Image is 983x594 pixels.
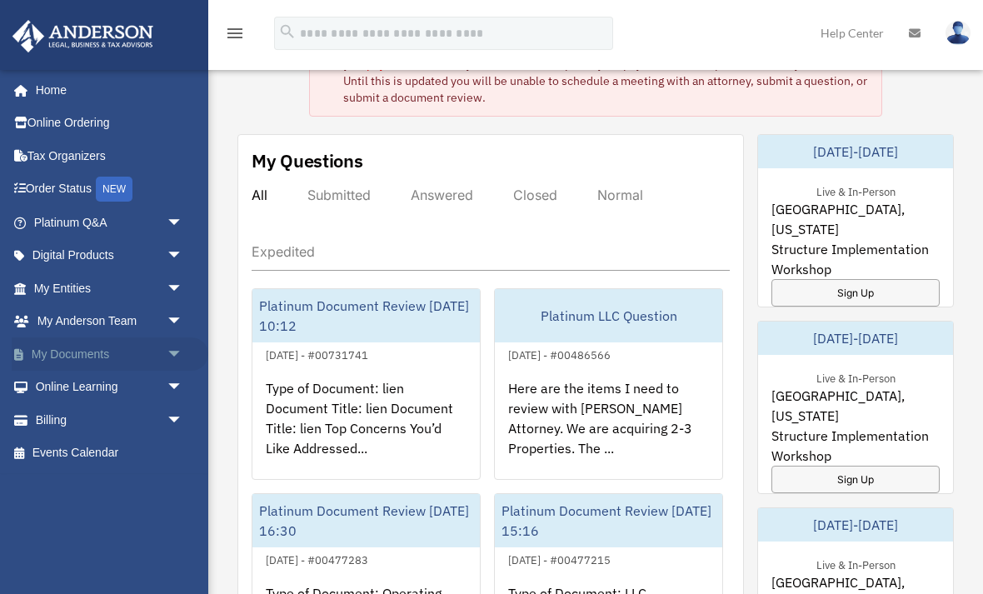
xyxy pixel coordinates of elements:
[167,239,200,273] span: arrow_drop_down
[946,21,971,45] img: User Pic
[252,187,267,203] div: All
[167,305,200,339] span: arrow_drop_down
[167,403,200,437] span: arrow_drop_down
[771,386,940,426] span: [GEOGRAPHIC_DATA], [US_STATE]
[771,239,940,279] span: Structure Implementation Workshop
[252,148,363,173] div: My Questions
[12,206,208,239] a: Platinum Q&Aarrow_drop_down
[278,22,297,41] i: search
[771,279,940,307] a: Sign Up
[167,371,200,405] span: arrow_drop_down
[167,206,200,240] span: arrow_drop_down
[343,39,868,106] div: Your platinum payment method was declined, reinstate your Platinum membership by updating your if...
[771,426,940,466] span: Structure Implementation Workshop
[758,508,953,542] div: [DATE]-[DATE]
[252,494,480,547] div: Platinum Document Review [DATE] 16:30
[771,199,940,239] span: [GEOGRAPHIC_DATA], [US_STATE]
[167,337,200,372] span: arrow_drop_down
[495,345,624,362] div: [DATE] - #00486566
[252,550,382,567] div: [DATE] - #00477283
[803,368,909,386] div: Live & In-Person
[367,57,456,72] a: payment method
[12,403,208,437] a: Billingarrow_drop_down
[758,135,953,168] div: [DATE]-[DATE]
[411,187,473,203] div: Answered
[252,288,481,480] a: Platinum Document Review [DATE] 10:12[DATE] - #00731741Type of Document: lien Document Title: lie...
[12,371,208,404] a: Online Learningarrow_drop_down
[12,172,208,207] a: Order StatusNEW
[817,57,844,72] a: team
[12,139,208,172] a: Tax Organizers
[252,365,480,495] div: Type of Document: lien Document Title: lien Document Title: lien Top Concerns You’d Like Addresse...
[494,288,723,480] a: Platinum LLC Question[DATE] - #00486566Here are the items I need to review with [PERSON_NAME] Att...
[758,322,953,355] div: [DATE]-[DATE]
[225,23,245,43] i: menu
[12,107,208,140] a: Online Ordering
[12,239,208,272] a: Digital Productsarrow_drop_down
[597,187,643,203] div: Normal
[803,182,909,199] div: Live & In-Person
[252,289,480,342] div: Platinum Document Review [DATE] 10:12
[12,272,208,305] a: My Entitiesarrow_drop_down
[513,187,557,203] div: Closed
[495,550,624,567] div: [DATE] - #00477215
[252,243,315,260] div: Expedited
[96,177,132,202] div: NEW
[12,437,208,470] a: Events Calendar
[495,494,722,547] div: Platinum Document Review [DATE] 15:16
[771,466,940,493] a: Sign Up
[495,289,722,342] div: Platinum LLC Question
[225,29,245,43] a: menu
[495,365,722,495] div: Here are the items I need to review with [PERSON_NAME] Attorney. We are acquiring 2-3 Properties....
[12,305,208,338] a: My Anderson Teamarrow_drop_down
[803,555,909,572] div: Live & In-Person
[252,345,382,362] div: [DATE] - #00731741
[12,337,208,371] a: My Documentsarrow_drop_down
[12,73,200,107] a: Home
[307,187,371,203] div: Submitted
[167,272,200,306] span: arrow_drop_down
[7,20,158,52] img: Anderson Advisors Platinum Portal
